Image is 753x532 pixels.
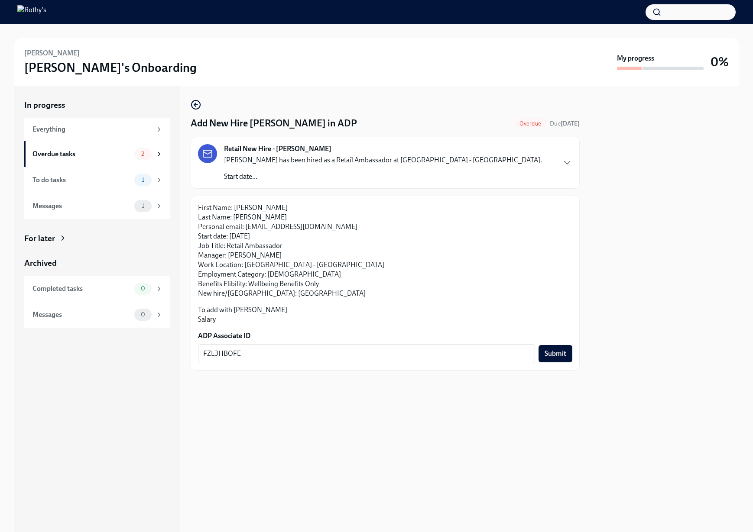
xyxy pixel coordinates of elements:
[24,167,170,193] a: To do tasks1
[32,284,131,293] div: Completed tasks
[224,155,542,165] p: [PERSON_NAME] has been hired as a Retail Ambassador at [GEOGRAPHIC_DATA] - [GEOGRAPHIC_DATA].
[32,201,131,211] div: Messages
[545,349,566,358] span: Submit
[136,151,149,157] span: 2
[24,233,55,244] div: For later
[198,331,572,341] label: ADP Associate ID
[24,302,170,328] a: Messages0
[191,117,357,130] h4: Add New Hire [PERSON_NAME] in ADP
[32,310,131,319] div: Messages
[617,54,654,63] strong: My progress
[198,305,572,324] p: To add with [PERSON_NAME] Salary
[539,345,572,362] button: Submit
[24,193,170,219] a: Messages1
[24,118,170,141] a: Everything
[550,119,580,128] span: September 10th, 2025 09:00
[24,141,170,167] a: Overdue tasks2
[24,233,170,244] a: For later
[224,144,331,154] strong: Retail New Hire - [PERSON_NAME]
[24,48,80,58] h6: [PERSON_NAME]
[514,120,546,127] span: Overdue
[136,311,150,318] span: 0
[136,285,150,292] span: 0
[24,100,170,111] a: In progress
[224,172,542,181] p: Start date...
[550,120,580,127] span: Due
[24,258,170,269] a: Archived
[203,348,530,359] textarea: FZLJHBOFE
[136,177,149,183] span: 1
[32,175,131,185] div: To do tasks
[32,149,131,159] div: Overdue tasks
[198,203,572,298] p: First Name: [PERSON_NAME] Last Name: [PERSON_NAME] Personal email: [EMAIL_ADDRESS][DOMAIN_NAME] S...
[711,54,729,70] h3: 0%
[136,203,149,209] span: 1
[561,120,580,127] strong: [DATE]
[24,60,197,75] h3: [PERSON_NAME]'s Onboarding
[32,125,152,134] div: Everything
[24,276,170,302] a: Completed tasks0
[17,5,46,19] img: Rothy's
